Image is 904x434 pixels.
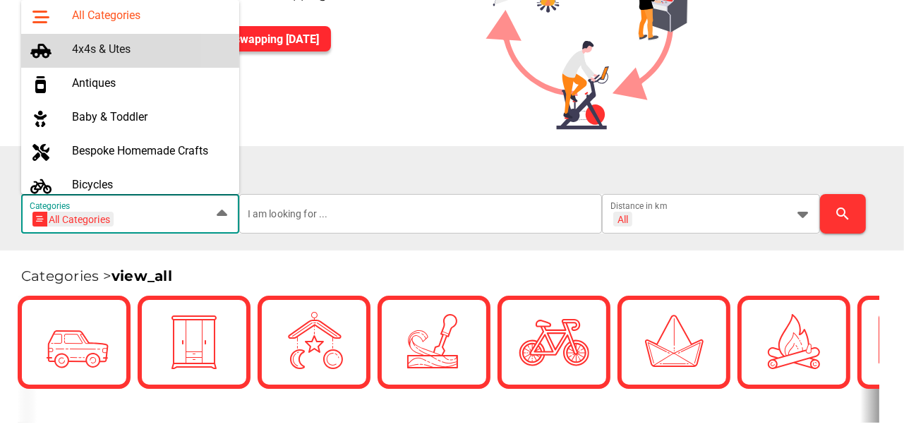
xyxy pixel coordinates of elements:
[72,144,228,157] div: Bespoke Homemade Crafts
[21,163,893,183] h1: Find a Swap
[72,8,228,22] div: All Categories
[72,110,228,123] div: Baby & Toddler
[37,212,110,227] div: All Categories
[21,267,172,284] span: Categories >
[72,42,228,56] div: 4x4s & Utes
[72,178,228,191] div: Bicycles
[617,213,628,226] div: All
[248,194,594,234] input: I am looking for ...
[835,205,852,222] i: search
[112,267,172,284] a: view_all
[72,76,228,90] div: Antiques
